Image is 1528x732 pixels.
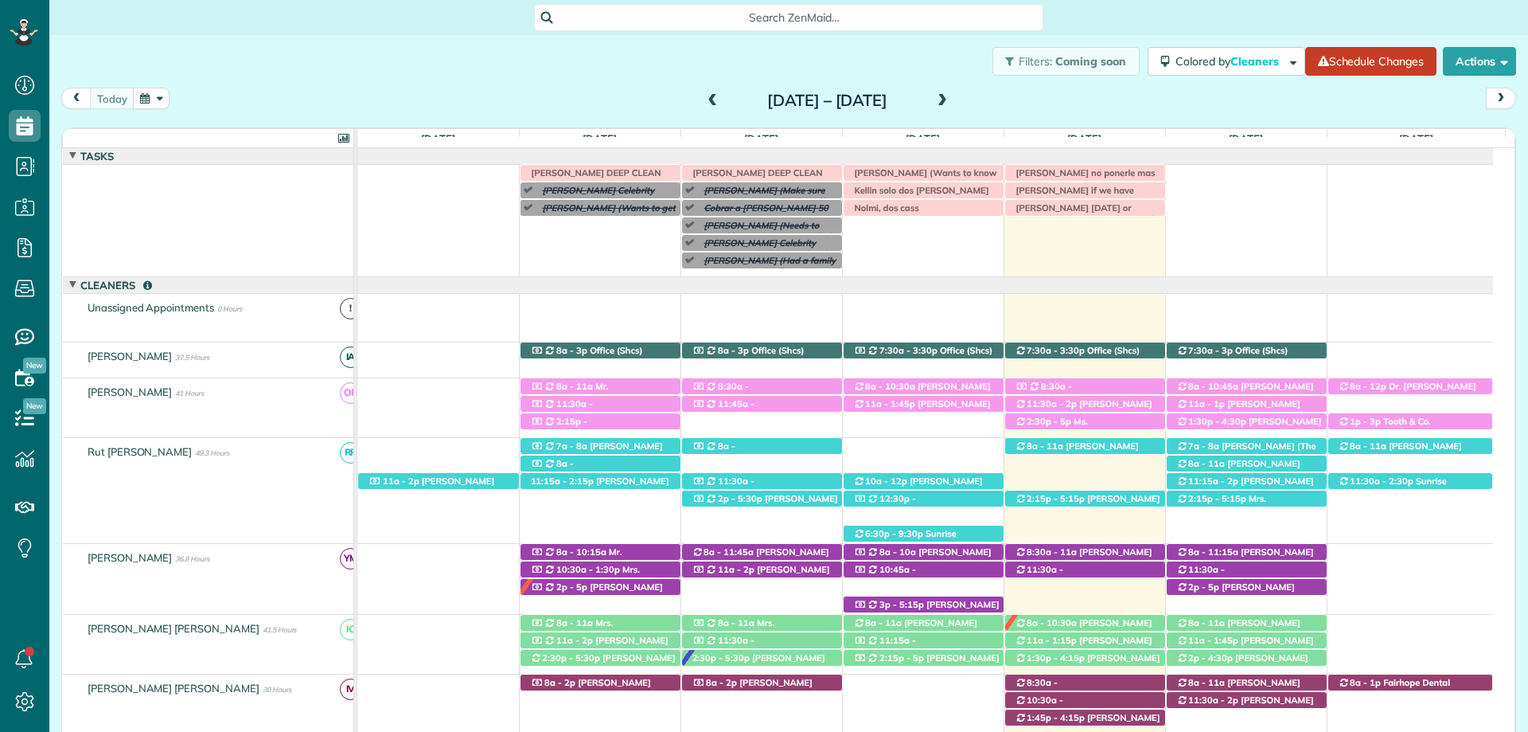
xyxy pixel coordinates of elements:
[1167,343,1327,359] div: 11940 [US_STATE] 181 - Fairhope, AL, 36532
[1167,491,1327,507] div: [STREET_ADDRESS]
[530,652,676,675] span: [PERSON_NAME] ([PHONE_NUMBER])
[84,445,195,458] span: Rut [PERSON_NAME]
[844,650,1004,667] div: [STREET_ADDRESS]
[1167,473,1327,490] div: [STREET_ADDRESS][PERSON_NAME]
[84,301,217,314] span: Unassigned Appointments
[1328,438,1493,455] div: [STREET_ADDRESS]
[728,92,927,109] h2: [DATE] – [DATE]
[1338,416,1431,438] span: Tooth & Co. ([PHONE_NUMBER])
[692,677,813,699] span: [PERSON_NAME] ([PHONE_NUMBER])
[530,476,669,498] span: [PERSON_NAME] ([PHONE_NUMBER])
[682,562,842,578] div: [STREET_ADDRESS]
[864,476,908,487] span: 10a - 12p
[1167,378,1327,395] div: [STREET_ADDRESS]
[1005,650,1165,667] div: [STREET_ADDRESS]
[1055,54,1127,69] span: Coming soon
[717,493,763,504] span: 2p - 5:30p
[1015,546,1152,569] span: [PERSON_NAME] ([PHONE_NUMBER])
[520,544,680,561] div: [STREET_ADDRESS]
[530,440,663,463] span: [PERSON_NAME] ([PHONE_NUMBER])
[692,392,797,414] span: [PERSON_NAME] ([PHONE_NUMBER])
[1015,635,1152,657] span: [PERSON_NAME] ([PHONE_NUMBER])
[1167,632,1327,649] div: [STREET_ADDRESS][PERSON_NAME][PERSON_NAME]
[1187,476,1239,487] span: 11:15a - 2p
[1026,635,1078,646] span: 11a - 1:15p
[853,504,953,526] span: [PERSON_NAME] ([PHONE_NUMBER])
[340,298,361,319] span: !
[1015,695,1064,717] span: 10:30a - 1:30p
[844,378,1004,395] div: [STREET_ADDRESS]
[1176,398,1300,421] span: [PERSON_NAME] ([PHONE_NUMBER])
[696,255,836,323] span: [PERSON_NAME] (Had a family emergency and is flying out so she needs to cancel. Wants to keep ser...
[520,473,680,490] div: [STREET_ADDRESS]
[692,409,791,432] span: [PERSON_NAME] ([PHONE_NUMBER])
[1167,413,1327,430] div: 19272 [US_STATE] 181 - Fairhope, AL, 36532
[358,473,519,490] div: [STREET_ADDRESS][PERSON_NAME]
[1008,202,1155,237] span: [PERSON_NAME] [DATE] or [DATE] if not [DATE] as discussed is ok
[682,343,842,359] div: 11940 [US_STATE] 181 - Fairhope, AL, 36532
[1167,544,1327,561] div: [STREET_ADDRESS]
[853,493,917,515] span: 12:30p - 3:15p
[1026,493,1086,504] span: 2:15p - 5:15p
[717,564,755,575] span: 11a - 2p
[530,469,635,491] span: [PERSON_NAME] ([PHONE_NUMBER])
[682,378,842,395] div: [STREET_ADDRESS]
[879,345,938,356] span: 7:30a - 3:30p
[1005,675,1165,691] div: [STREET_ADDRESS]
[696,237,838,283] span: [PERSON_NAME] Celebrity (Wants to schedule initial with a biweekly recurring. Check availability ...
[844,632,1004,649] div: [STREET_ADDRESS]
[853,652,1000,675] span: [PERSON_NAME] ([PHONE_NUMBER])
[1167,650,1327,667] div: [STREET_ADDRESS][PERSON_NAME]
[879,546,917,558] span: 8a - 10a
[1187,581,1220,593] span: 2p - 5p
[741,132,782,145] span: [DATE]
[520,413,680,430] div: [STREET_ADDRESS][PERSON_NAME]
[1328,473,1493,490] div: [STREET_ADDRESS][PERSON_NAME]
[844,396,1004,413] div: [STREET_ADDRESS]
[530,398,594,421] span: 11:30a - 2p
[1187,493,1247,504] span: 2:15p - 5:15p
[1167,456,1327,472] div: [STREET_ADDRESS]
[864,381,916,392] span: 8a - 10:30a
[555,635,594,646] span: 11a - 2p
[1005,343,1165,359] div: 11940 [US_STATE] 181 - Fairhope, AL, 36532
[555,546,607,558] span: 8a - 10:15a
[520,396,680,413] div: [STREET_ADDRESS]
[77,279,155,292] span: Cleaners
[520,675,680,691] div: [STREET_ADDRESS][PERSON_NAME][PERSON_NAME]
[530,409,617,432] span: [PERSON_NAME] ([PHONE_NUMBER])
[1015,398,1152,421] span: [PERSON_NAME] ([PHONE_NUMBER])
[696,202,829,213] span: Cobrar a [PERSON_NAME] 50
[340,442,361,464] span: RP
[1486,88,1516,109] button: next
[1338,381,1476,415] span: Dr. [PERSON_NAME] ([PHONE_NUMBER], [PHONE_NUMBER])
[864,398,916,409] span: 11a - 1:45p
[555,564,620,575] span: 10:30a - 1:30p
[1064,132,1105,145] span: [DATE]
[530,635,668,657] span: [PERSON_NAME] ([PHONE_NUMBER])
[530,345,643,367] span: Office (Shcs) ([PHONE_NUMBER])
[1005,615,1165,632] div: [STREET_ADDRESS]
[1167,615,1327,632] div: [STREET_ADDRESS]
[844,473,1004,490] div: [STREET_ADDRESS]
[692,493,838,515] span: [PERSON_NAME] ([PHONE_NUMBER])
[1349,381,1387,392] span: 8a - 12p
[844,562,1004,578] div: [STREET_ADDRESS]
[175,353,209,362] span: 37.5 Hours
[1187,440,1220,452] span: 7a - 8a
[555,581,588,593] span: 2p - 5p
[84,622,263,635] span: [PERSON_NAME] [PERSON_NAME]
[1015,652,1160,675] span: [PERSON_NAME] ([PHONE_NUMBER])
[1176,493,1266,527] span: Mrs. [PERSON_NAME] ([PHONE_NUMBER])
[853,546,992,569] span: [PERSON_NAME] ([PHONE_NUMBER])
[682,473,842,490] div: [STREET_ADDRESS]
[1328,413,1493,430] div: [STREET_ADDRESS]
[1015,345,1140,367] span: Office (Shcs) ([PHONE_NUMBER])
[340,679,361,700] span: IV
[853,617,977,640] span: [PERSON_NAME] ([PHONE_NUMBER])
[692,564,830,586] span: [PERSON_NAME] ([PHONE_NUMBER])
[844,526,1004,542] div: [STREET_ADDRESS][PERSON_NAME]
[530,427,630,449] span: [PERSON_NAME] ([PHONE_NUMBER])
[682,632,842,649] div: [STREET_ADDRESS]
[84,386,176,398] span: [PERSON_NAME]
